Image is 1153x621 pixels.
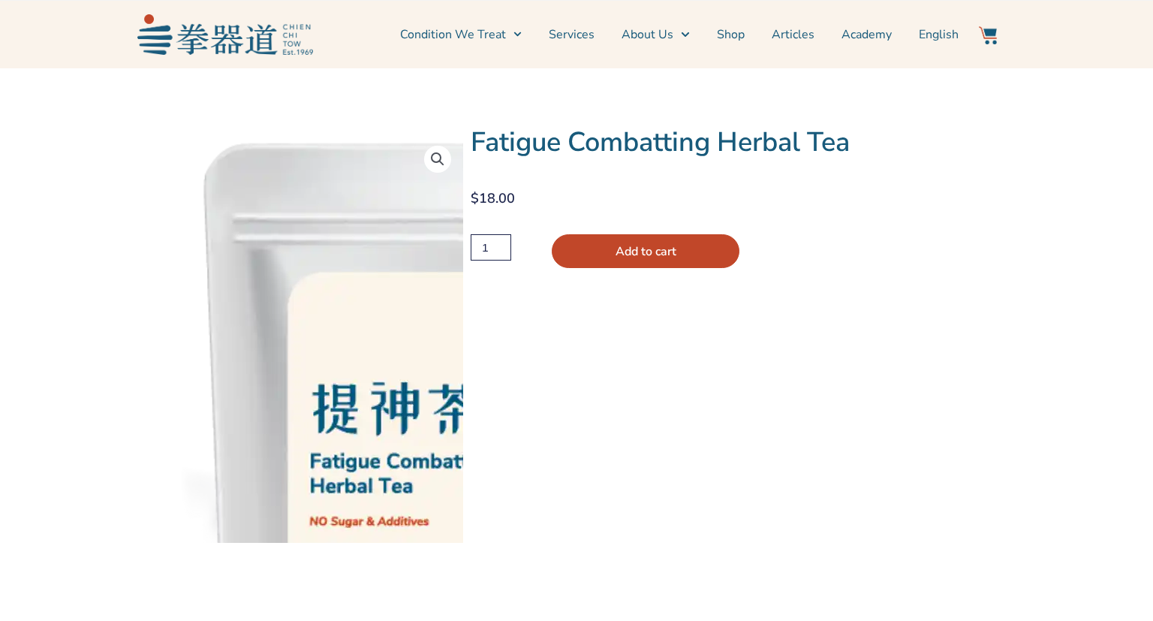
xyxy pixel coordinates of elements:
a: Academy [841,16,892,53]
a: Condition We Treat [400,16,522,53]
span: $ [471,189,479,207]
nav: Menu [321,16,959,53]
span: English [919,26,959,44]
a: View full-screen image gallery [424,146,451,173]
input: Product quantity [471,234,511,261]
a: About Us [622,16,689,53]
button: Add to cart [552,234,739,268]
bdi: 18.00 [471,189,515,207]
h1: Fatigue Combatting Herbal Tea [471,126,1001,159]
img: Website Icon-03 [979,26,997,44]
a: Services [549,16,595,53]
a: Shop [717,16,745,53]
a: English [919,16,959,53]
a: Articles [772,16,814,53]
